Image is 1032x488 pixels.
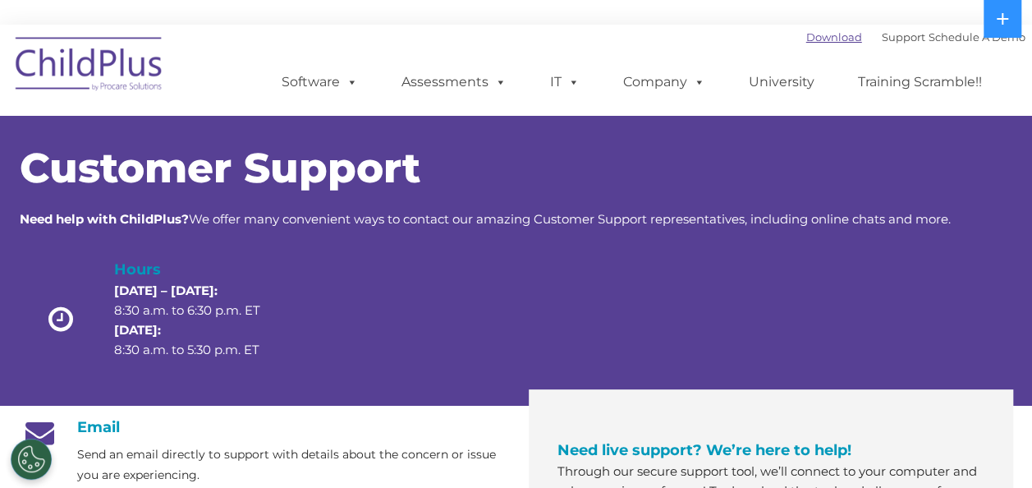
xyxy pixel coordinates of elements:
[20,418,504,436] h4: Email
[114,283,218,298] strong: [DATE] – [DATE]:
[385,66,523,99] a: Assessments
[7,25,172,108] img: ChildPlus by Procare Solutions
[806,30,862,44] a: Download
[265,66,374,99] a: Software
[114,281,288,360] p: 8:30 a.m. to 6:30 p.m. ET 8:30 a.m. to 5:30 p.m. ET
[842,66,998,99] a: Training Scramble!!
[114,322,161,338] strong: [DATE]:
[20,211,189,227] strong: Need help with ChildPlus?
[20,143,420,193] span: Customer Support
[114,258,288,281] h4: Hours
[607,66,722,99] a: Company
[929,30,1025,44] a: Schedule A Demo
[20,211,951,227] span: We offer many convenient ways to contact our amazing Customer Support representatives, including ...
[732,66,831,99] a: University
[534,66,596,99] a: IT
[882,30,925,44] a: Support
[77,444,504,486] p: Send an email directly to support with details about the concern or issue you are experiencing.
[557,441,851,459] span: Need live support? We’re here to help!
[11,439,52,480] button: Cookies Settings
[806,30,1025,44] font: |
